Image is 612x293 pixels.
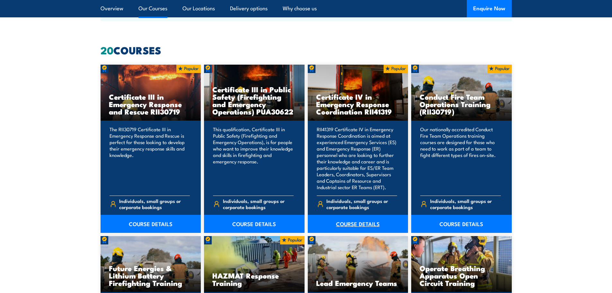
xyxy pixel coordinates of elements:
h3: HAZMAT Response Training [212,272,296,287]
a: COURSE DETAILS [101,215,201,233]
a: COURSE DETAILS [411,215,512,233]
h3: Conduct Fire Team Operations Training (RII30719) [420,93,503,115]
span: Individuals, small groups or corporate bookings [430,198,501,210]
h3: Future Energies & Lithium Battery Firefighting Training [109,264,193,287]
h3: Operate Breathing Apparatus Open Circuit Training [420,264,503,287]
h3: Certificate IV in Emergency Response Coordination RII41319 [316,93,400,115]
a: COURSE DETAILS [308,215,408,233]
p: The RII30719 Certificate III in Emergency Response and Rescue is perfect for those looking to dev... [110,126,190,190]
p: RII41319 Certificate IV in Emergency Response Coordination is aimed at experienced Emergency Serv... [317,126,397,190]
h3: Certificate III in Emergency Response and Rescue RII30719 [109,93,193,115]
span: Individuals, small groups or corporate bookings [326,198,397,210]
h3: Certificate III in Public Safety (Firefighting and Emergency Operations) PUA30622 [212,86,296,115]
span: Individuals, small groups or corporate bookings [119,198,190,210]
strong: 20 [101,42,113,58]
a: COURSE DETAILS [204,215,305,233]
h3: Lead Emergency Teams [316,279,400,287]
span: Individuals, small groups or corporate bookings [223,198,294,210]
p: Our nationally accredited Conduct Fire Team Operations training courses are designed for those wh... [420,126,501,190]
h2: COURSES [101,45,512,54]
p: This qualification, Certificate III in Public Safety (Firefighting and Emergency Operations), is ... [213,126,294,190]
